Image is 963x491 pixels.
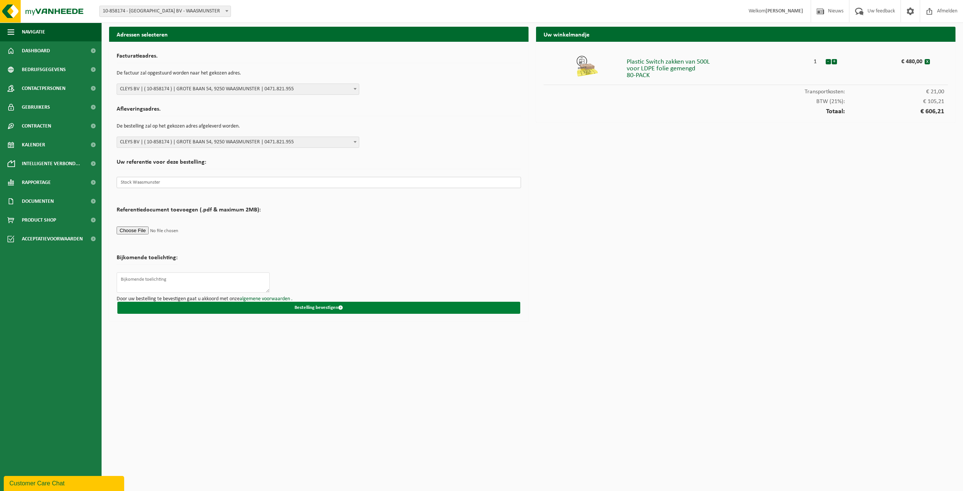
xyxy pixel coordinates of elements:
span: 10-858174 - CLEYS BV - WAASMUNSTER [100,6,231,17]
input: Uw referentie voor deze bestelling [117,177,521,188]
span: € 606,21 [845,108,944,115]
span: Rapportage [22,173,51,192]
div: 1 [805,55,825,65]
span: 10-858174 - CLEYS BV - WAASMUNSTER [99,6,231,17]
div: Plastic Switch zakken van 500L voor LDPE folie gemengd 80-PACK [627,55,805,79]
span: Navigatie [22,23,45,41]
span: CLEYS BV | ( 10-858174 ) | GROTE BAAN 54, 9250 WAASMUNSTER | 0471.821.955 [117,84,359,94]
h2: Adressen selecteren [109,27,529,41]
h2: Afleveringsadres. [117,106,521,116]
span: Product Shop [22,211,56,230]
span: Kalender [22,135,45,154]
span: Documenten [22,192,54,211]
button: x [925,59,930,64]
div: Totaal: [544,105,948,115]
span: Intelligente verbond... [22,154,80,173]
span: € 105,21 [845,99,944,105]
span: Contactpersonen [22,79,65,98]
h2: Bijkomende toelichting: [117,255,178,265]
span: Acceptatievoorwaarden [22,230,83,248]
div: BTW (21%): [544,95,948,105]
span: € 21,00 [845,89,944,95]
span: Gebruikers [22,98,50,117]
span: CLEYS BV | ( 10-858174 ) | GROTE BAAN 54, 9250 WAASMUNSTER | 0471.821.955 [117,84,359,95]
span: Dashboard [22,41,50,60]
div: Transportkosten: [544,85,948,95]
h2: Referentiedocument toevoegen (.pdf & maximum 2MB): [117,207,261,217]
span: CLEYS BV | ( 10-858174 ) | GROTE BAAN 54, 9250 WAASMUNSTER | 0471.821.955 [117,137,359,147]
span: Contracten [22,117,51,135]
img: 01-999968 [576,55,598,78]
button: + [832,59,837,64]
span: CLEYS BV | ( 10-858174 ) | GROTE BAAN 54, 9250 WAASMUNSTER | 0471.821.955 [117,137,359,148]
p: De bestelling zal op het gekozen adres afgeleverd worden. [117,120,521,133]
p: De factuur zal opgestuurd worden naar het gekozen adres. [117,67,521,80]
p: Door uw bestelling te bevestigen gaat u akkoord met onze [117,296,521,302]
span: Bedrijfsgegevens [22,60,66,79]
h2: Facturatieadres. [117,53,521,63]
h2: Uw winkelmandje [536,27,955,41]
strong: [PERSON_NAME] [766,8,803,14]
iframe: chat widget [4,474,126,491]
a: algemene voorwaarden . [240,296,293,302]
button: - [826,59,831,64]
button: Bestelling bevestigen [117,302,520,314]
h2: Uw referentie voor deze bestelling: [117,159,521,169]
div: € 480,00 [865,55,924,65]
